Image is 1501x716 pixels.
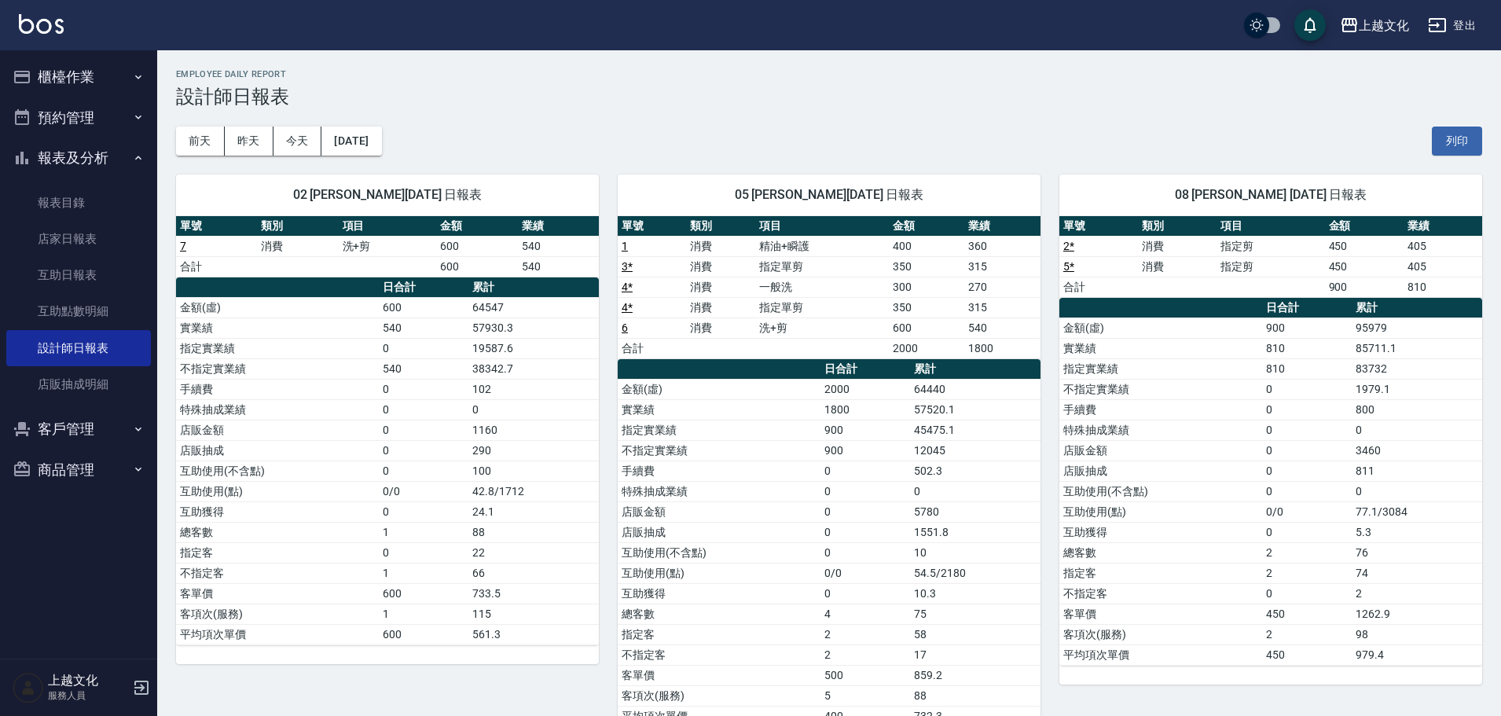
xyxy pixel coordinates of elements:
td: 900 [1262,318,1352,338]
td: 店販抽成 [618,522,820,542]
table: a dense table [1059,298,1482,666]
td: 64440 [910,379,1040,399]
th: 項目 [339,216,437,237]
td: 消費 [686,236,754,256]
td: 指定實業績 [176,338,379,358]
td: 指定剪 [1217,256,1324,277]
button: 客戶管理 [6,409,151,450]
a: 互助日報表 [6,257,151,293]
td: 消費 [686,277,754,297]
td: 0 [910,481,1040,501]
h3: 設計師日報表 [176,86,1482,108]
td: 0 [820,542,910,563]
td: 450 [1262,604,1352,624]
td: 0 [820,461,910,481]
td: 互助使用(不含點) [1059,481,1262,501]
td: 1800 [964,338,1040,358]
td: 指定剪 [1217,236,1324,256]
td: 24.1 [468,501,599,522]
td: 0 [379,542,468,563]
td: 540 [518,236,599,256]
td: 76 [1352,542,1482,563]
th: 類別 [257,216,338,237]
div: 上越文化 [1359,16,1409,35]
table: a dense table [176,216,599,277]
td: 客單價 [1059,604,1262,624]
a: 報表目錄 [6,185,151,221]
td: 消費 [1138,236,1217,256]
td: 2 [820,644,910,665]
td: 指定客 [176,542,379,563]
td: 1979.1 [1352,379,1482,399]
td: 1262.9 [1352,604,1482,624]
td: 不指定客 [176,563,379,583]
td: 0 [1262,522,1352,542]
a: 1 [622,240,628,252]
td: 85711.1 [1352,338,1482,358]
td: 店販抽成 [176,440,379,461]
td: 0 [379,338,468,358]
td: 0/0 [820,563,910,583]
td: 不指定實業績 [176,358,379,379]
table: a dense table [1059,216,1482,298]
td: 810 [1262,338,1352,358]
td: 消費 [686,318,754,338]
td: 600 [436,256,517,277]
td: 900 [820,420,910,440]
th: 日合計 [379,277,468,298]
td: 360 [964,236,1040,256]
td: 900 [820,440,910,461]
td: 洗+剪 [755,318,889,338]
td: 手續費 [1059,399,1262,420]
td: 互助獲得 [176,501,379,522]
button: 商品管理 [6,450,151,490]
td: 57930.3 [468,318,599,338]
td: 600 [436,236,517,256]
td: 2000 [820,379,910,399]
th: 單號 [618,216,686,237]
td: 總客數 [618,604,820,624]
td: 42.8/1712 [468,481,599,501]
table: a dense table [176,277,599,645]
td: 指定實業績 [1059,358,1262,379]
button: 登出 [1422,11,1482,40]
th: 日合計 [1262,298,1352,318]
td: 互助使用(不含點) [618,542,820,563]
td: 0 [379,379,468,399]
td: 客項次(服務) [176,604,379,624]
td: 店販金額 [618,501,820,522]
th: 單號 [1059,216,1138,237]
td: 指定單剪 [755,256,889,277]
td: 客項次(服務) [618,685,820,706]
button: 預約管理 [6,97,151,138]
td: 540 [518,256,599,277]
td: 指定實業績 [618,420,820,440]
td: 消費 [686,297,754,318]
td: 54.5/2180 [910,563,1040,583]
td: 88 [910,685,1040,706]
td: 5 [820,685,910,706]
td: 0 [1262,440,1352,461]
td: 特殊抽成業績 [618,481,820,501]
td: 859.2 [910,665,1040,685]
td: 405 [1404,236,1482,256]
th: 金額 [1325,216,1404,237]
td: 互助使用(點) [618,563,820,583]
td: 不指定實業績 [1059,379,1262,399]
td: 合計 [1059,277,1138,297]
button: 今天 [273,127,322,156]
td: 消費 [1138,256,1217,277]
td: 19587.6 [468,338,599,358]
a: 7 [180,240,186,252]
td: 實業績 [618,399,820,420]
td: 811 [1352,461,1482,481]
th: 累計 [910,359,1040,380]
a: 店家日報表 [6,221,151,257]
th: 類別 [1138,216,1217,237]
td: 1 [379,563,468,583]
td: 600 [379,297,468,318]
td: 350 [889,256,964,277]
td: 75 [910,604,1040,624]
td: 88 [468,522,599,542]
h2: Employee Daily Report [176,69,1482,79]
